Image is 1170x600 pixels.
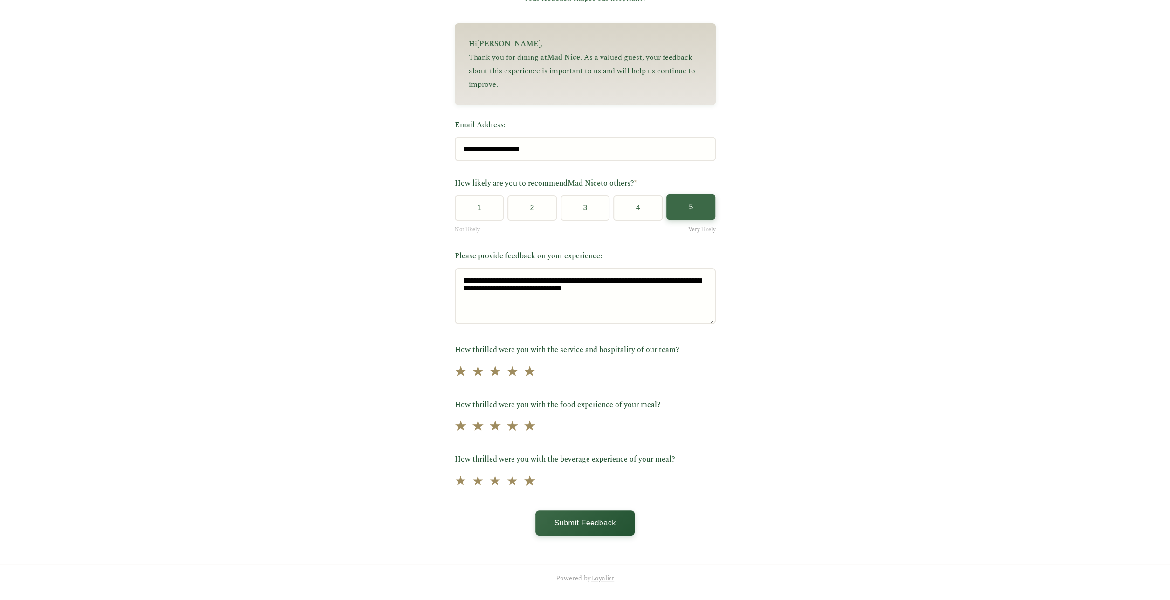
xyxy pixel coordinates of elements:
[613,195,663,221] button: 4
[489,471,501,492] span: ★
[455,250,716,262] label: Please provide feedback on your experience:
[505,360,519,383] span: ★
[506,471,518,492] span: ★
[568,178,601,189] span: Mad Nice
[471,415,484,438] span: ★
[455,178,716,190] label: How likely are you to recommend to others?
[454,360,467,383] span: ★
[455,399,716,411] label: How thrilled were you with the food experience of your meal?
[469,37,702,51] p: Hi ,
[523,470,536,493] span: ★
[688,225,716,234] span: Very likely
[561,195,610,221] button: 3
[488,415,501,438] span: ★
[469,51,702,91] p: Thank you for dining at . As a valued guest, your feedback about this experience is important to ...
[505,415,519,438] span: ★
[455,454,716,466] label: How thrilled were you with the beverage experience of your meal?
[455,195,504,221] button: 1
[547,52,580,63] span: Mad Nice
[488,360,501,383] span: ★
[477,38,540,49] span: [PERSON_NAME]
[471,360,484,383] span: ★
[523,360,536,383] span: ★
[454,415,467,438] span: ★
[523,415,536,438] span: ★
[455,119,716,131] label: Email Address:
[535,510,634,536] button: Submit Feedback
[507,195,557,221] button: 2
[455,225,480,234] span: Not likely
[472,471,484,492] span: ★
[666,194,716,220] button: 5
[455,344,716,356] label: How thrilled were you with the service and hospitality of our team?
[455,471,466,492] span: ★
[591,573,614,583] a: Loyalist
